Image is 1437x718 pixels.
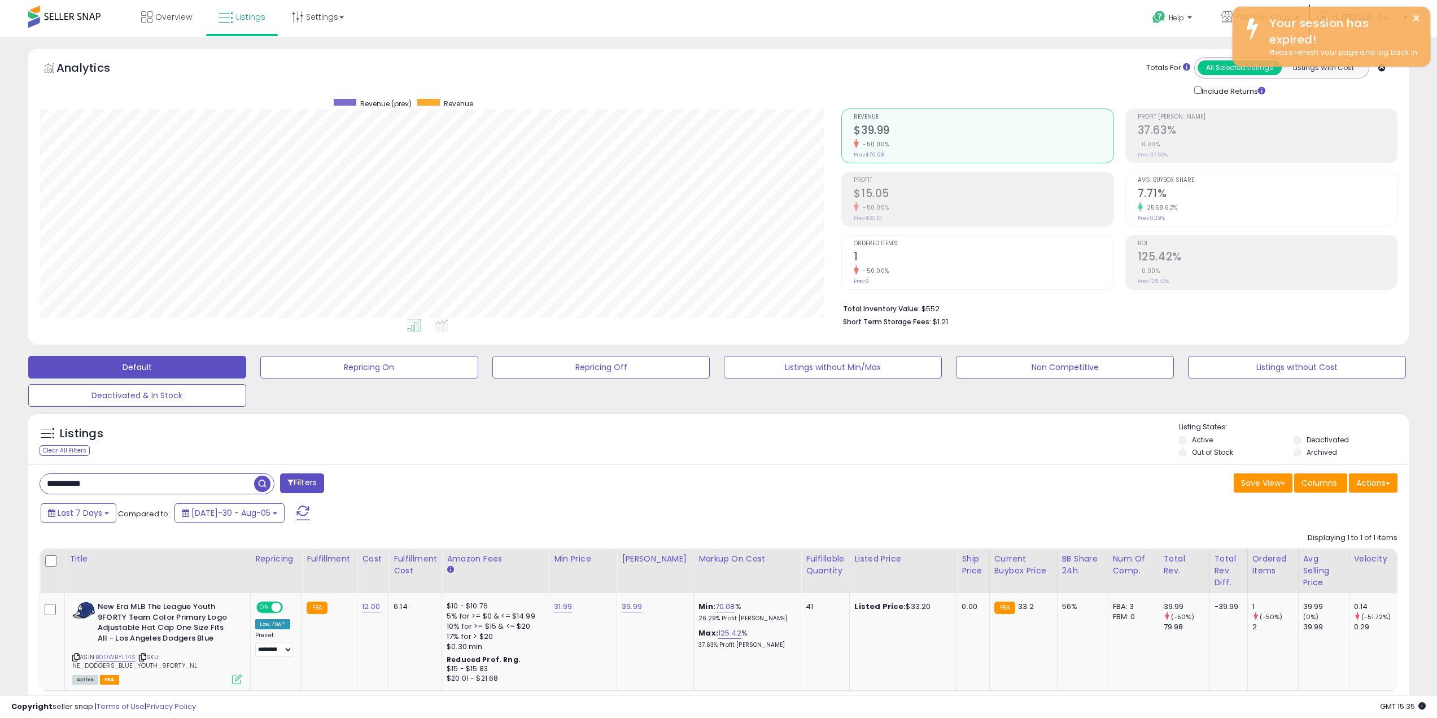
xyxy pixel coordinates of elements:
[1303,602,1349,612] div: 39.99
[394,553,437,577] div: Fulfillment Cost
[554,553,612,565] div: Min Price
[155,11,192,23] span: Overview
[806,602,841,612] div: 41
[859,267,889,275] small: -50.00%
[236,11,265,23] span: Listings
[1354,553,1395,565] div: Velocity
[394,602,433,612] div: 6.14
[447,674,540,684] div: $20.01 - $21.68
[994,553,1052,577] div: Current Buybox Price
[444,99,473,108] span: Revenue
[72,602,95,619] img: 41dEY1KOpDL._SL40_.jpg
[11,702,196,712] div: seller snap | |
[362,553,384,565] div: Cost
[281,603,299,612] span: OFF
[280,473,324,493] button: Filters
[146,701,196,712] a: Privacy Policy
[854,124,1113,139] h2: $39.99
[58,507,102,519] span: Last 7 Days
[174,503,285,523] button: [DATE]-30 - Aug-05
[1138,124,1397,139] h2: 37.63%
[718,628,741,639] a: 125.42
[1192,447,1233,457] label: Out of Stock
[724,356,942,378] button: Listings without Min/Max
[492,356,710,378] button: Repricing Off
[994,602,1015,614] small: FBA
[694,549,801,593] th: The percentage added to the cost of goods (COGS) that forms the calculator for Min & Max prices.
[1301,477,1337,489] span: Columns
[1164,553,1205,577] div: Total Rev.
[28,384,246,407] button: Deactivated & In Stock
[447,565,453,575] small: Amazon Fees.
[1198,60,1282,75] button: All Selected Listings
[1303,622,1349,632] div: 39.99
[1380,701,1426,712] span: 2025-08-14 15:35 GMT
[854,151,884,158] small: Prev: $79.98
[1188,356,1406,378] button: Listings without Cost
[1307,447,1337,457] label: Archived
[1260,612,1283,621] small: (-50%)
[698,601,715,612] b: Min:
[95,652,136,662] a: B0DWBYLT4S
[1294,473,1347,493] button: Columns
[854,114,1113,120] span: Revenue
[1152,10,1166,24] i: Get Help
[843,317,931,327] b: Short Term Storage Fees:
[956,356,1174,378] button: Non Competitive
[622,553,689,565] div: [PERSON_NAME]
[360,99,412,108] span: Revenue (prev)
[1113,612,1150,622] div: FBM: 0
[1138,267,1160,275] small: 0.00%
[11,701,53,712] strong: Copyright
[447,602,540,611] div: $10 - $10.76
[28,356,246,378] button: Default
[447,621,540,632] div: 10% for >= $15 & <= $20
[854,553,952,565] div: Listed Price
[1307,435,1349,445] label: Deactivated
[962,553,984,577] div: Ship Price
[1143,2,1203,37] a: Help
[1234,473,1292,493] button: Save View
[100,675,119,685] span: FBA
[854,215,882,221] small: Prev: $30.10
[854,177,1113,184] span: Profit
[854,602,948,612] div: $33.20
[1215,553,1243,589] div: Total Rev. Diff.
[1143,203,1178,212] small: 2558.62%
[854,241,1113,247] span: Ordered Items
[698,641,792,649] p: 37.63% Profit [PERSON_NAME]
[1164,622,1209,632] div: 79.98
[1412,11,1421,25] button: ×
[1138,241,1397,247] span: ROI
[1354,622,1400,632] div: 0.29
[1138,151,1168,158] small: Prev: 37.63%
[854,601,906,612] b: Listed Price:
[698,553,796,565] div: Markup on Cost
[98,602,235,646] b: New Era MLB The League Youth 9FORTY Team Color Primary Logo Adjustable Hat Cap One Size Fits All ...
[1138,140,1160,149] small: 0.00%
[1164,602,1209,612] div: 39.99
[1018,601,1034,612] span: 33.2
[554,601,572,612] a: 31.99
[1138,250,1397,266] h2: 125.42%
[1138,177,1397,184] span: Avg. Buybox Share
[1192,435,1213,445] label: Active
[447,611,540,621] div: 5% for >= $0 & <= $14.99
[854,187,1113,202] h2: $15.05
[69,553,246,565] div: Title
[1179,422,1409,433] p: Listing States:
[255,553,297,565] div: Repricing
[1138,187,1397,202] h2: 7.71%
[447,664,540,674] div: $15 - $15.83
[1113,553,1154,577] div: Num of Comp.
[1113,602,1150,612] div: FBA: 3
[255,632,293,657] div: Preset:
[806,553,845,577] div: Fulfillable Quantity
[962,602,980,612] div: 0.00
[307,553,352,565] div: Fulfillment
[118,508,170,519] span: Compared to:
[1261,15,1422,47] div: Your session has expired!
[1252,602,1298,612] div: 1
[447,632,540,642] div: 17% for > $20
[1186,84,1279,97] div: Include Returns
